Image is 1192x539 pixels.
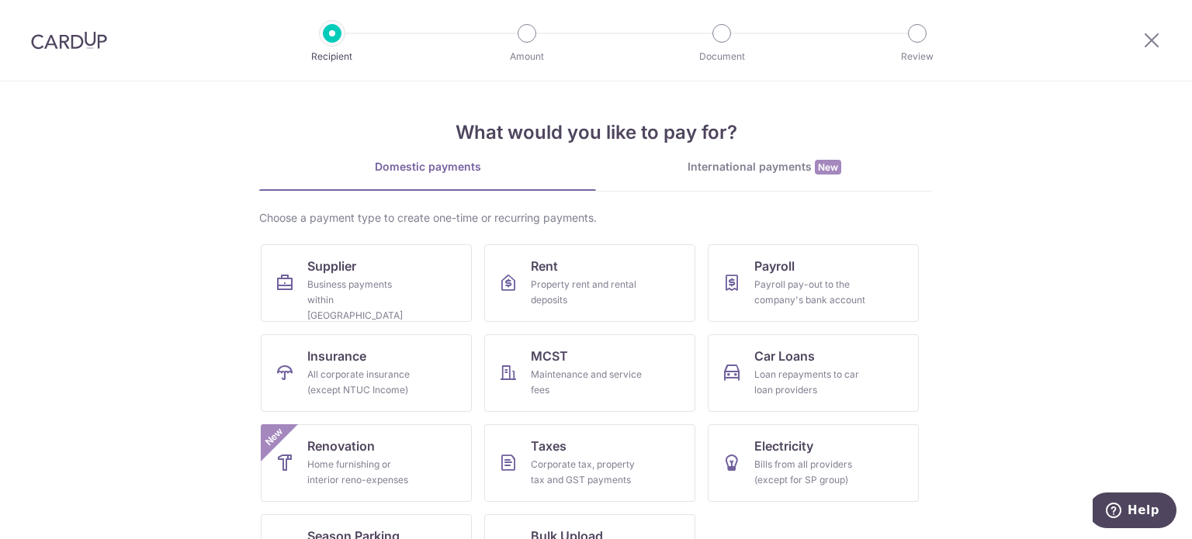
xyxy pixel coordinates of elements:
[307,347,366,365] span: Insurance
[259,159,596,174] div: Domestic payments
[261,334,472,412] a: InsuranceAll corporate insurance (except NTUC Income)
[307,257,356,275] span: Supplier
[754,347,815,365] span: Car Loans
[307,437,375,455] span: Renovation
[307,277,419,323] div: Business payments within [GEOGRAPHIC_DATA]
[708,244,919,322] a: PayrollPayroll pay-out to the company's bank account
[484,244,695,322] a: RentProperty rent and rental deposits
[664,49,779,64] p: Document
[261,424,472,502] a: RenovationHome furnishing or interior reno-expensesNew
[1093,492,1176,531] iframe: Opens a widget where you can find more information
[307,457,419,488] div: Home furnishing or interior reno-expenses
[596,159,933,175] div: International payments
[31,31,107,50] img: CardUp
[531,347,568,365] span: MCST
[531,257,558,275] span: Rent
[259,119,933,147] h4: What would you like to pay for?
[275,49,390,64] p: Recipient
[860,49,975,64] p: Review
[531,277,643,308] div: Property rent and rental deposits
[484,424,695,502] a: TaxesCorporate tax, property tax and GST payments
[531,437,567,455] span: Taxes
[754,367,866,398] div: Loan repayments to car loan providers
[754,437,813,455] span: Electricity
[262,424,287,450] span: New
[531,457,643,488] div: Corporate tax, property tax and GST payments
[754,457,866,488] div: Bills from all providers (except for SP group)
[815,160,841,174] span: New
[708,334,919,412] a: Car LoansLoan repayments to car loan providers
[754,257,795,275] span: Payroll
[754,277,866,308] div: Payroll pay-out to the company's bank account
[307,367,419,398] div: All corporate insurance (except NTUC Income)
[531,367,643,398] div: Maintenance and service fees
[470,49,584,64] p: Amount
[259,210,933,226] div: Choose a payment type to create one-time or recurring payments.
[261,244,472,322] a: SupplierBusiness payments within [GEOGRAPHIC_DATA]
[484,334,695,412] a: MCSTMaintenance and service fees
[708,424,919,502] a: ElectricityBills from all providers (except for SP group)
